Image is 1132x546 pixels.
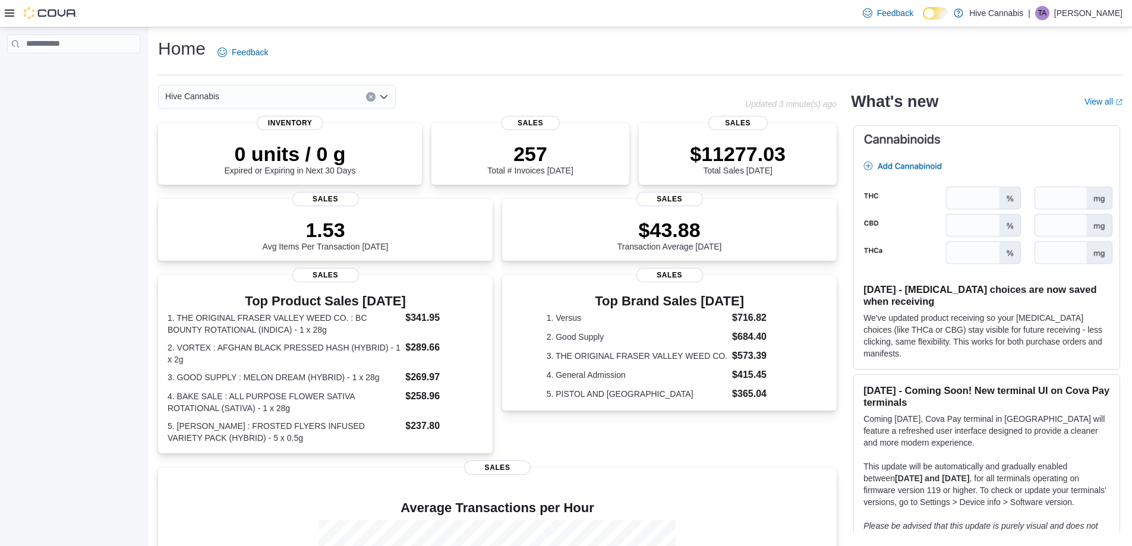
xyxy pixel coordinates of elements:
[292,268,359,282] span: Sales
[1115,99,1122,106] svg: External link
[263,218,389,251] div: Avg Items Per Transaction [DATE]
[708,116,768,130] span: Sales
[617,218,722,251] div: Transaction Average [DATE]
[263,218,389,242] p: 1.53
[225,142,356,166] p: 0 units / 0 g
[168,312,401,336] dt: 1. THE ORIGINAL FRASER VALLEY WEED CO. : BC BOUNTY ROTATIONAL (INDICA) - 1 x 28g
[366,92,376,102] button: Clear input
[487,142,573,166] p: 257
[617,218,722,242] p: $43.88
[168,371,401,383] dt: 3. GOOD SUPPLY : MELON DREAM (HYBRID) - 1 x 28g
[732,368,792,382] dd: $415.45
[168,294,483,308] h3: Top Product Sales [DATE]
[547,331,727,343] dt: 2. Good Supply
[547,350,727,362] dt: 3. THE ORIGINAL FRASER VALLEY WEED CO.
[158,37,206,61] h1: Home
[405,340,483,355] dd: $289.66
[863,413,1110,449] p: Coming [DATE], Cova Pay terminal in [GEOGRAPHIC_DATA] will feature a refreshed user interface des...
[863,521,1098,542] em: Please be advised that this update is purely visual and does not impact payment functionality.
[851,92,938,111] h2: What's new
[895,474,969,483] strong: [DATE] and [DATE]
[969,6,1023,20] p: Hive Cannabis
[501,116,560,130] span: Sales
[165,89,219,103] span: Hive Cannabis
[732,311,792,325] dd: $716.82
[1035,6,1049,20] div: Toby Atkinson
[292,192,359,206] span: Sales
[858,1,918,25] a: Feedback
[547,294,793,308] h3: Top Brand Sales [DATE]
[464,460,531,475] span: Sales
[1054,6,1122,20] p: [PERSON_NAME]
[690,142,786,166] p: $11277.03
[636,192,703,206] span: Sales
[745,99,837,109] p: Updated 3 minute(s) ago
[487,142,573,175] div: Total # Invoices [DATE]
[24,7,77,19] img: Cova
[547,369,727,381] dt: 4. General Admission
[732,330,792,344] dd: $684.40
[690,142,786,175] div: Total Sales [DATE]
[379,92,389,102] button: Open list of options
[863,384,1110,408] h3: [DATE] - Coming Soon! New terminal UI on Cova Pay terminals
[923,7,948,20] input: Dark Mode
[405,419,483,433] dd: $237.80
[168,420,401,444] dt: 5. [PERSON_NAME] : FROSTED FLYERS INFUSED VARIETY PACK (HYBRID) - 5 x 0.5g
[405,311,483,325] dd: $341.95
[1038,6,1046,20] span: TA
[405,389,483,403] dd: $258.96
[1028,6,1030,20] p: |
[732,387,792,401] dd: $365.04
[405,370,483,384] dd: $269.97
[863,312,1110,359] p: We've updated product receiving so your [MEDICAL_DATA] choices (like THCa or CBG) stay visible fo...
[636,268,703,282] span: Sales
[877,7,913,19] span: Feedback
[213,40,273,64] a: Feedback
[257,116,323,130] span: Inventory
[863,460,1110,508] p: This update will be automatically and gradually enabled between , for all terminals operating on ...
[7,56,140,84] nav: Complex example
[168,501,827,515] h4: Average Transactions per Hour
[547,388,727,400] dt: 5. PISTOL AND [GEOGRAPHIC_DATA]
[225,142,356,175] div: Expired or Expiring in Next 30 Days
[732,349,792,363] dd: $573.39
[232,46,268,58] span: Feedback
[168,390,401,414] dt: 4. BAKE SALE : ALL PURPOSE FLOWER SATIVA ROTATIONAL (SATIVA) - 1 x 28g
[1084,97,1122,106] a: View allExternal link
[168,342,401,365] dt: 2. VORTEX : AFGHAN BLACK PRESSED HASH (HYBRID) - 1 x 2g
[547,312,727,324] dt: 1. Versus
[863,283,1110,307] h3: [DATE] - [MEDICAL_DATA] choices are now saved when receiving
